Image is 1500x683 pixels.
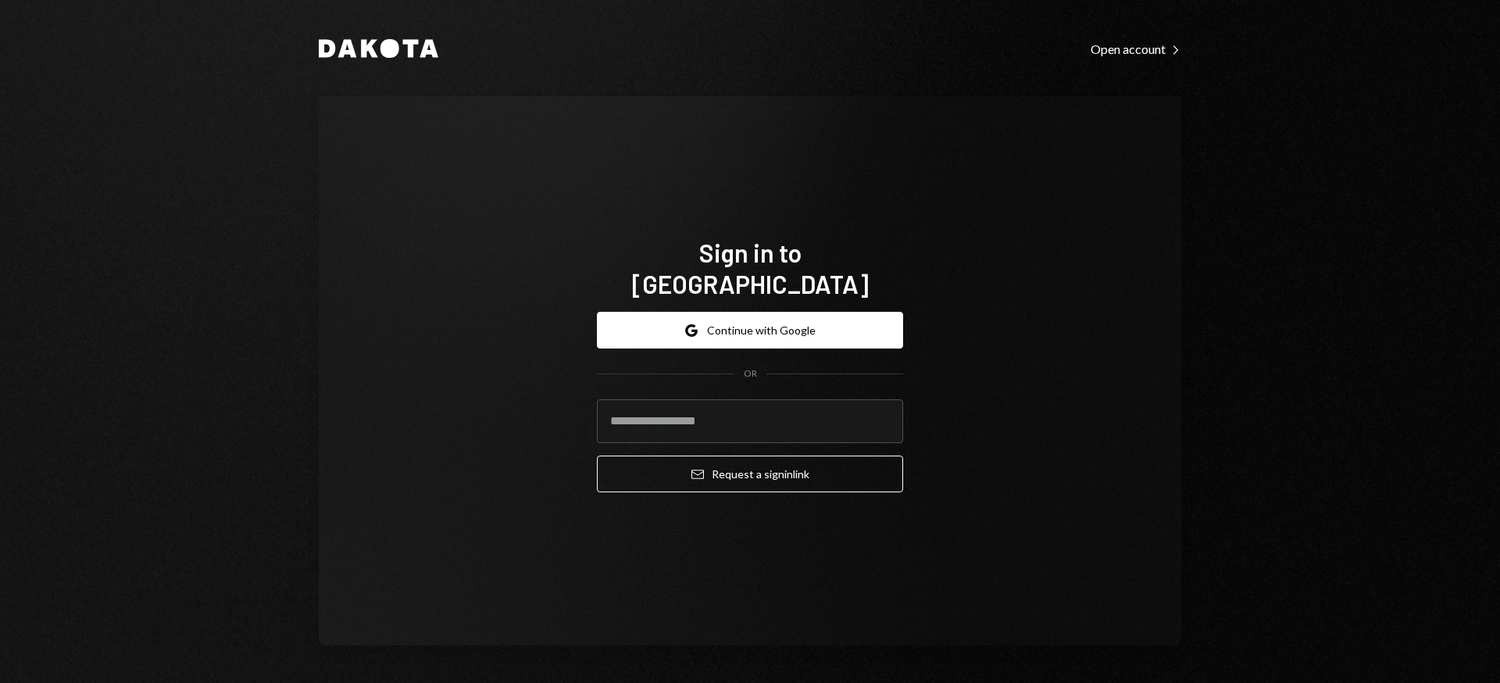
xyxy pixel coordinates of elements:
button: Continue with Google [597,312,903,349]
h1: Sign in to [GEOGRAPHIC_DATA] [597,237,903,299]
a: Open account [1091,40,1181,57]
div: Open account [1091,41,1181,57]
button: Request a signinlink [597,456,903,492]
div: OR [744,367,757,381]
